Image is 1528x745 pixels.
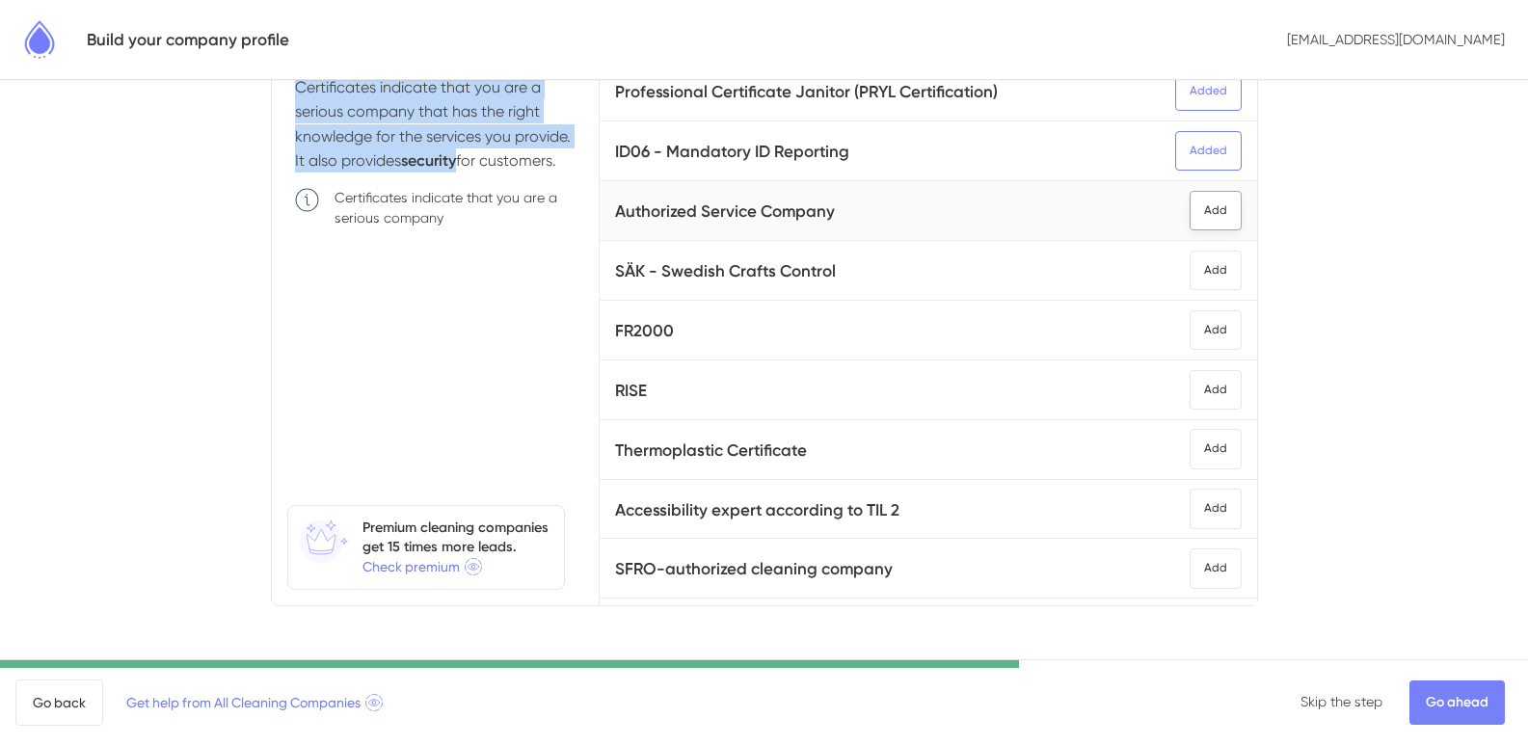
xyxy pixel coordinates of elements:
[295,78,571,170] font: Certificates indicate that you are a serious company that has the right knowledge for the service...
[362,559,460,574] font: Check premium
[615,381,647,400] font: RISE
[615,440,807,460] font: Thermoplastic Certificate
[1204,203,1227,217] font: Add
[615,321,674,340] font: FR2000
[87,30,289,49] font: Build your company profile
[1300,694,1382,709] a: Skip the step
[615,142,849,161] font: ID06 - Mandatory ID Reporting
[15,15,64,64] img: All Cleaning Companies
[401,151,456,170] font: security
[1204,323,1227,336] font: Add
[126,692,383,713] span: Get help from All Cleaning Companies
[615,261,836,280] font: SÄK - Swedish Crafts Control
[456,151,556,170] font: for customers.
[1204,561,1227,574] font: Add
[335,190,557,225] font: Certificates indicate that you are a serious company
[615,201,835,221] font: Authorized Service Company
[126,695,361,710] font: Get help from All Cleaning Companies
[615,82,998,101] font: Professional Certificate Janitor (PRYL Certification)
[1204,383,1227,396] font: Add
[1204,441,1227,455] font: Add
[1204,263,1227,277] font: Add
[1409,680,1505,725] a: Go ahead
[1287,32,1505,47] font: [EMAIL_ADDRESS][DOMAIN_NAME]
[1204,501,1227,515] font: Add
[615,500,899,519] font: Accessibility expert according to TIL 2
[362,556,482,577] span: Check premium
[1190,144,1227,157] font: Added
[362,519,549,555] font: Premium cleaning companies get 15 times more leads.
[15,679,103,726] a: Go back
[1190,84,1227,97] font: Added
[1426,694,1488,710] font: Go ahead
[33,695,86,710] font: Go back
[615,559,893,578] font: SFRO-authorized cleaning company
